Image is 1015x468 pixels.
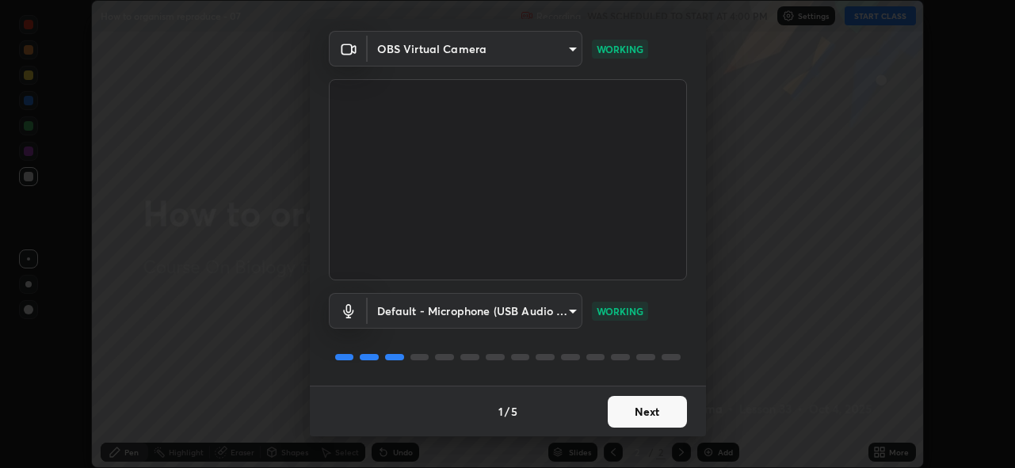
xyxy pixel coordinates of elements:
div: OBS Virtual Camera [368,31,582,67]
h4: 1 [498,403,503,420]
p: WORKING [597,304,643,318]
button: Next [608,396,687,428]
p: WORKING [597,42,643,56]
div: OBS Virtual Camera [368,293,582,329]
h4: 5 [511,403,517,420]
h4: / [505,403,509,420]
